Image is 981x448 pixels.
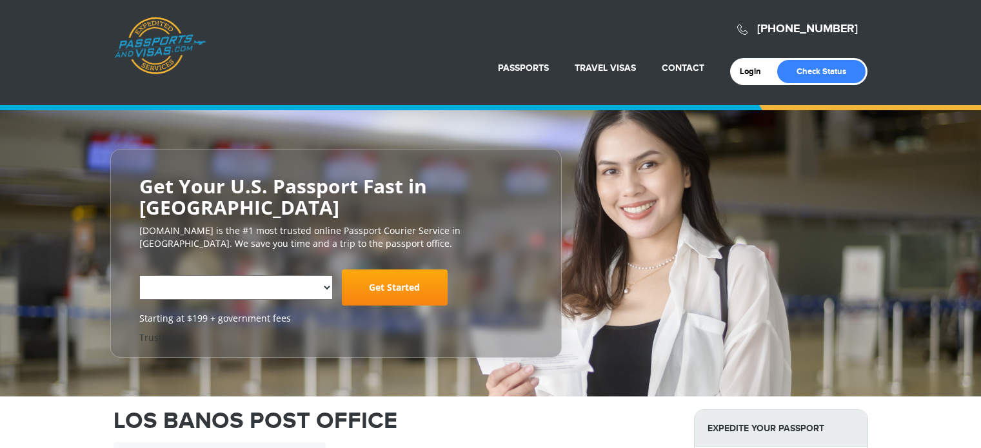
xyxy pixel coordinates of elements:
a: Passports & [DOMAIN_NAME] [114,17,206,75]
a: Get Started [342,269,448,306]
p: [DOMAIN_NAME] is the #1 most trusted online Passport Courier Service in [GEOGRAPHIC_DATA]. We sav... [139,224,533,250]
strong: Expedite Your Passport [695,410,867,447]
a: [PHONE_NUMBER] [757,22,858,36]
a: Login [740,66,770,77]
a: Passports [498,63,549,73]
a: Travel Visas [575,63,636,73]
a: Check Status [777,60,866,83]
span: Starting at $199 + government fees [139,312,533,325]
h2: Get Your U.S. Passport Fast in [GEOGRAPHIC_DATA] [139,175,533,218]
h1: LOS BANOS POST OFFICE [114,409,675,433]
a: Trustpilot [139,331,181,344]
a: Contact [662,63,704,73]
